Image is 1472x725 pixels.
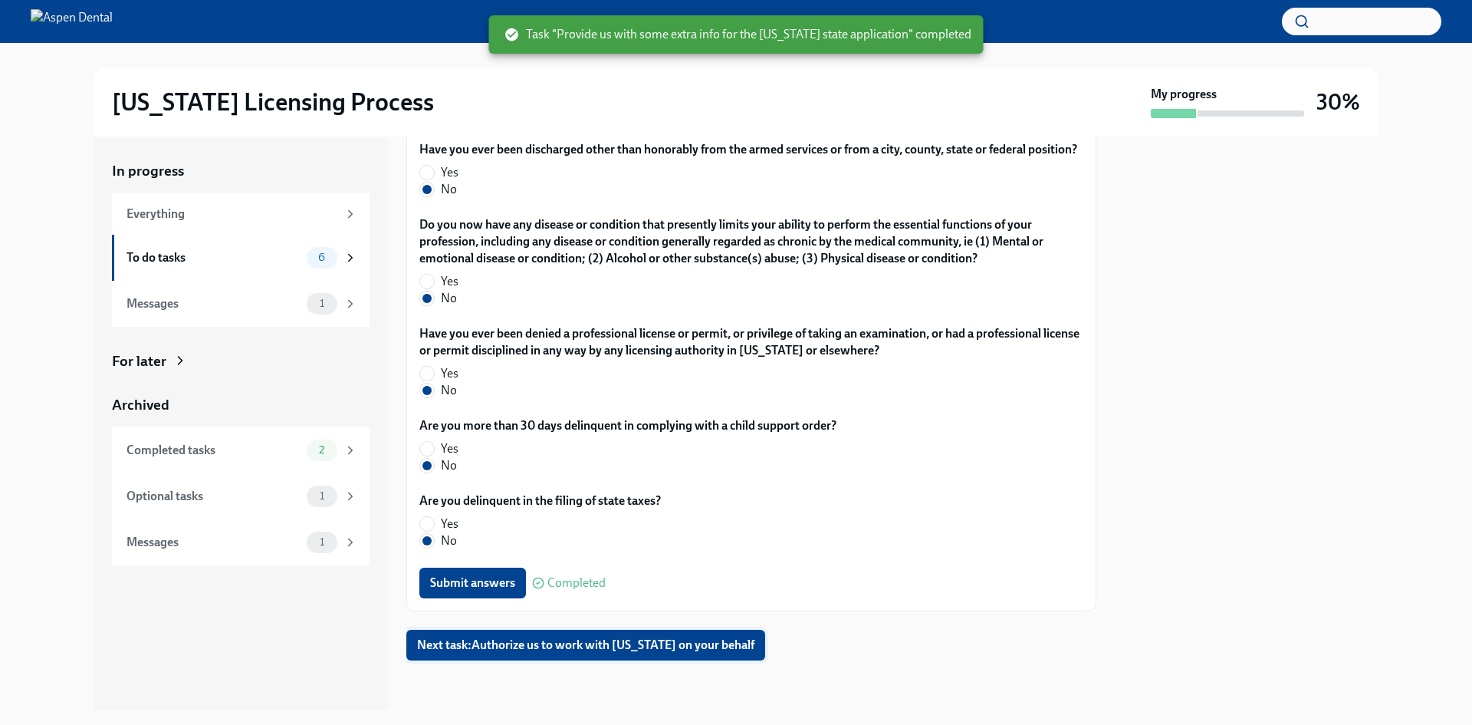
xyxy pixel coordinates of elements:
[310,444,333,456] span: 2
[112,193,370,235] a: Everything
[419,493,661,509] label: Are you delinquent in the filing of state taxes?
[419,568,526,598] button: Submit answers
[419,325,1083,359] label: Have you ever been denied a professional license or permit, or privilege of taking an examination...
[112,235,370,281] a: To do tasks6
[127,249,301,266] div: To do tasks
[419,417,836,434] label: Are you more than 30 days delinquent in complying with a child support order?
[441,290,457,307] span: No
[112,161,370,181] a: In progress
[127,488,301,505] div: Optional tasks
[127,206,337,222] div: Everything
[1151,86,1217,103] strong: My progress
[1316,88,1360,116] h3: 30%
[112,351,370,371] a: For later
[112,427,370,473] a: Completed tasks2
[419,141,1077,158] label: Have you ever been discharged other than honorably from the armed services or from a city, county...
[441,532,457,549] span: No
[112,395,370,415] a: Archived
[441,440,458,457] span: Yes
[310,490,333,502] span: 1
[127,534,301,551] div: Messages
[127,295,301,312] div: Messages
[112,351,166,371] div: For later
[419,216,1083,267] label: Do you now have any disease or condition that presently limits your ability to perform the essent...
[112,519,370,565] a: Messages1
[31,9,113,34] img: Aspen Dental
[112,87,434,117] h2: [US_STATE] Licensing Process
[504,26,971,43] span: Task "Provide us with some extra info for the [US_STATE] state application" completed
[547,577,606,589] span: Completed
[430,575,515,591] span: Submit answers
[417,638,754,653] span: Next task : Authorize us to work with [US_STATE] on your behalf
[310,298,333,309] span: 1
[441,382,457,399] span: No
[441,164,458,181] span: Yes
[127,442,301,459] div: Completed tasks
[441,365,458,382] span: Yes
[309,252,334,263] span: 6
[441,457,457,474] span: No
[112,281,370,327] a: Messages1
[441,181,457,198] span: No
[441,273,458,290] span: Yes
[406,630,765,661] button: Next task:Authorize us to work with [US_STATE] on your behalf
[441,516,458,532] span: Yes
[310,536,333,548] span: 1
[112,473,370,519] a: Optional tasks1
